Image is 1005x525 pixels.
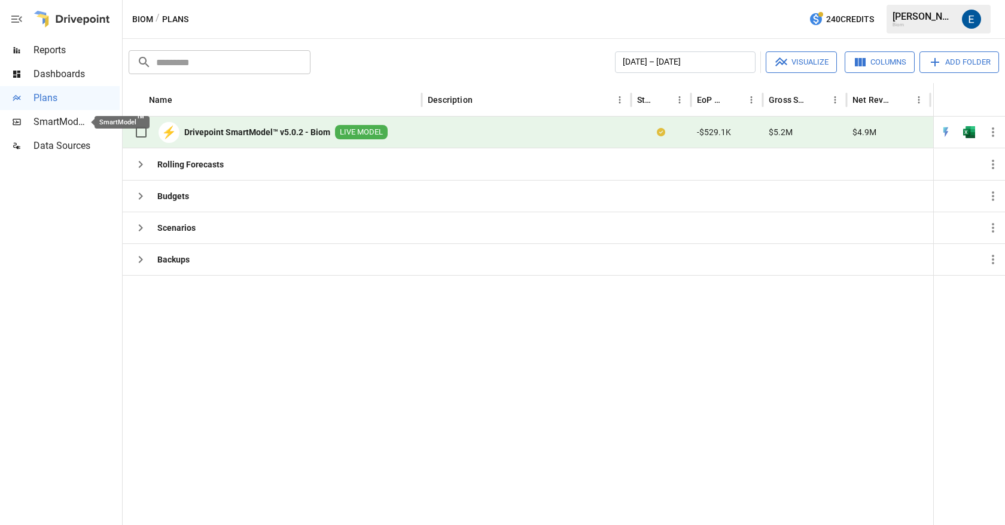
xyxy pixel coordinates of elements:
[149,95,172,105] div: Name
[743,91,760,108] button: EoP Cash column menu
[184,126,330,138] b: Drivepoint SmartModel™ v5.0.2 - Biom
[940,126,952,138] div: Open in Quick Edit
[33,43,120,57] span: Reports
[95,116,150,129] div: SmartModel
[654,91,671,108] button: Sort
[766,51,837,73] button: Visualize
[827,91,843,108] button: Gross Sales column menu
[845,51,915,73] button: Columns
[611,91,628,108] button: Description column menu
[33,139,120,153] span: Data Sources
[963,126,975,138] div: Open in Excel
[826,12,874,27] span: 240 Credits
[769,126,793,138] span: $5.2M
[940,126,952,138] img: quick-edit-flash.b8aec18c.svg
[697,95,725,105] div: EoP Cash
[156,12,160,27] div: /
[157,158,224,170] b: Rolling Forecasts
[769,95,809,105] div: Gross Sales
[726,91,743,108] button: Sort
[894,91,910,108] button: Sort
[637,95,653,105] div: Status
[657,126,665,138] div: Your plan has changes in Excel that are not reflected in the Drivepoint Data Warehouse, select "S...
[157,190,189,202] b: Budgets
[804,8,879,30] button: 240Credits
[428,95,473,105] div: Description
[671,91,688,108] button: Status column menu
[697,126,731,138] span: -$529.1K
[474,91,491,108] button: Sort
[963,126,975,138] img: excel-icon.76473adf.svg
[335,127,388,138] span: LIVE MODEL
[136,112,145,127] span: ™
[132,12,153,27] button: Biom
[910,91,927,108] button: Net Revenue column menu
[955,2,988,36] button: Ellyn Stastny
[852,95,893,105] div: Net Revenue
[919,51,999,73] button: Add Folder
[157,222,196,234] b: Scenarios
[157,254,190,265] b: Backups
[33,115,86,129] span: SmartModel
[173,91,190,108] button: Sort
[33,91,120,105] span: Plans
[893,22,955,28] div: Biom
[810,91,827,108] button: Sort
[988,91,1005,108] button: Sort
[893,11,955,22] div: [PERSON_NAME]
[86,113,94,128] span: ™
[962,10,981,29] img: Ellyn Stastny
[615,51,756,73] button: [DATE] – [DATE]
[159,122,179,143] div: ⚡
[852,126,876,138] span: $4.9M
[33,67,120,81] span: Dashboards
